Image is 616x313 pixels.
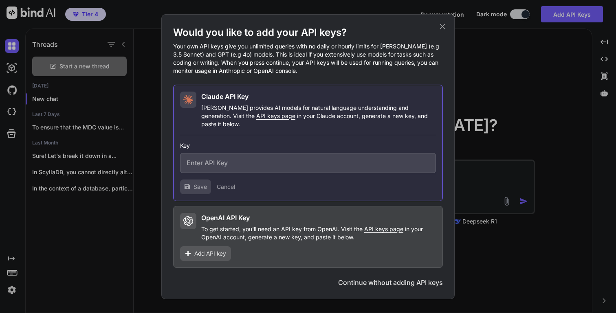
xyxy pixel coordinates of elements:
[256,112,295,119] span: API keys page
[201,104,436,128] p: [PERSON_NAME] provides AI models for natural language understanding and generation. Visit the in ...
[180,142,436,150] h3: Key
[201,92,249,101] h2: Claude API Key
[201,225,436,241] p: To get started, you'll need an API key from OpenAI. Visit the in your OpenAI account, generate a ...
[217,183,235,191] button: Cancel
[338,278,443,287] button: Continue without adding API keys
[194,250,226,258] span: Add API key
[180,153,436,173] input: Enter API Key
[194,183,207,191] span: Save
[180,179,211,194] button: Save
[201,213,250,223] h2: OpenAI API Key
[173,26,443,39] h1: Would you like to add your API keys?
[364,225,403,232] span: API keys page
[173,42,443,75] p: Your own API keys give you unlimited queries with no daily or hourly limits for [PERSON_NAME] (e....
